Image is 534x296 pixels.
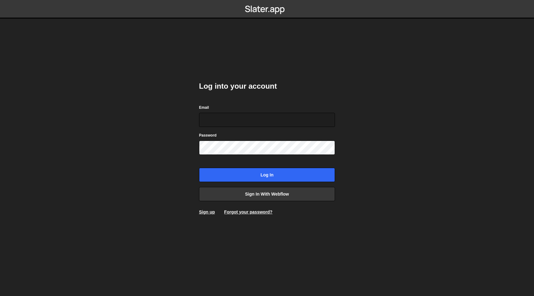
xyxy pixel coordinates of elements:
[199,187,335,201] a: Sign in with Webflow
[199,132,217,138] label: Password
[199,209,215,214] a: Sign up
[224,209,272,214] a: Forgot your password?
[199,104,209,111] label: Email
[199,168,335,182] input: Log in
[199,81,335,91] h2: Log into your account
